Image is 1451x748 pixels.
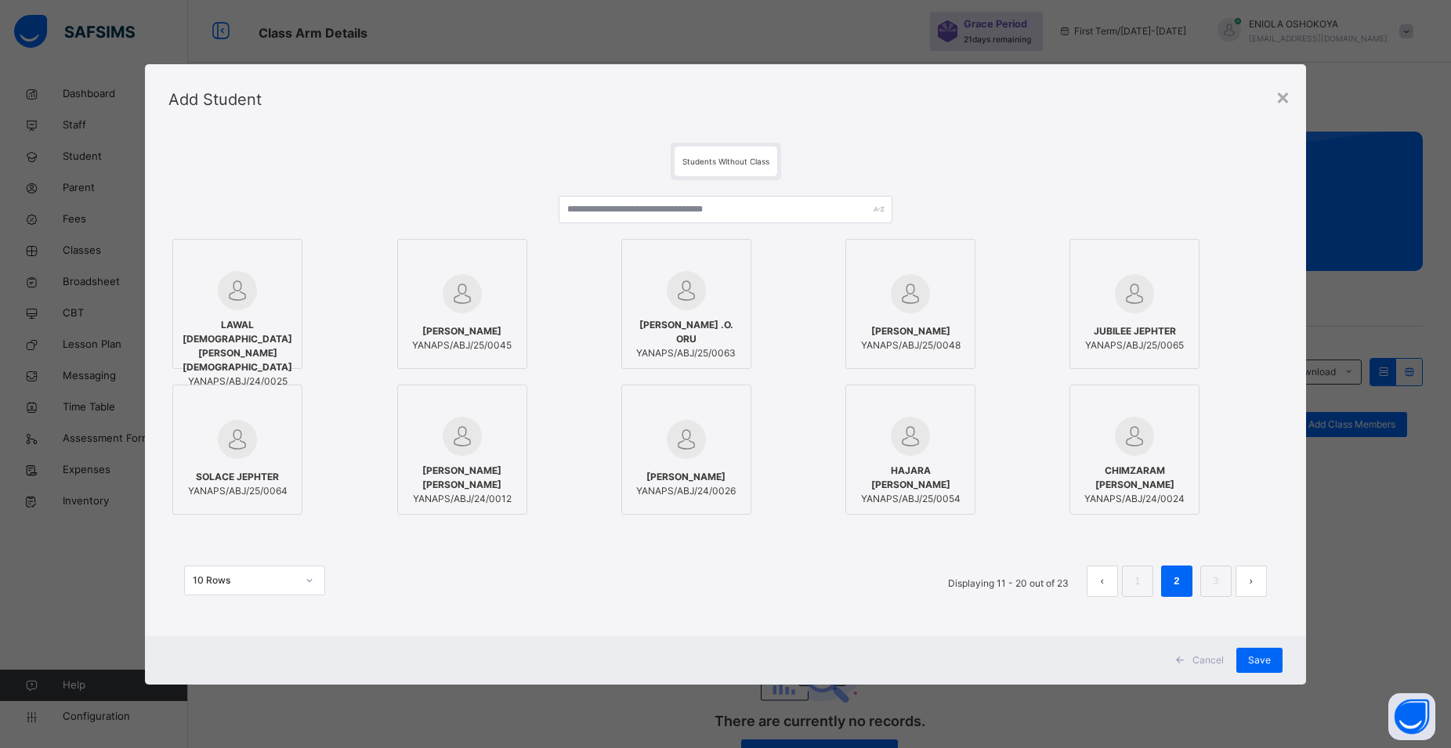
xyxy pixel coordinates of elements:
span: YANAPS/ABJ/25/0048 [861,338,961,352]
li: 1 [1122,566,1153,597]
img: default.svg [218,271,257,310]
button: Open asap [1388,693,1435,740]
a: 1 [1130,571,1145,591]
span: YANAPS/ABJ/24/0024 [1078,492,1191,506]
a: 3 [1208,571,1223,591]
span: JUBILEE JEPHTER [1085,324,1184,338]
img: default.svg [891,417,930,456]
img: default.svg [667,420,706,459]
span: HAJARA [PERSON_NAME] [854,464,967,492]
span: [PERSON_NAME] [412,324,512,338]
li: 2 [1161,566,1192,597]
li: 3 [1200,566,1232,597]
span: Add Student [168,90,262,109]
img: default.svg [443,417,482,456]
div: × [1276,80,1290,113]
span: CHIMZARAM [PERSON_NAME] [1078,464,1191,492]
img: default.svg [891,274,930,313]
img: default.svg [1115,274,1154,313]
span: [PERSON_NAME] [861,324,961,338]
img: default.svg [1115,417,1154,456]
span: Students Without Class [682,157,769,166]
span: Save [1248,653,1271,667]
div: 10 Rows [193,573,296,587]
img: default.svg [443,274,482,313]
span: YANAPS/ABJ/25/0065 [1085,338,1184,352]
span: YANAPS/ABJ/25/0045 [412,338,512,352]
span: YANAPS/ABJ/24/0012 [406,492,519,506]
img: default.svg [218,420,257,459]
span: YANAPS/ABJ/25/0063 [630,346,743,360]
img: default.svg [667,271,706,310]
span: YANAPS/ABJ/24/0026 [636,484,736,498]
li: 下一页 [1236,566,1267,597]
button: prev page [1087,566,1118,597]
span: [PERSON_NAME] .O. ORU [630,318,743,346]
span: YANAPS/ABJ/25/0064 [188,484,288,498]
a: 2 [1169,571,1184,591]
span: [PERSON_NAME] [636,470,736,484]
span: YANAPS/ABJ/24/0025 [181,374,294,388]
span: SOLACE JEPHTER [188,470,288,484]
li: Displaying 11 - 20 out of 23 [936,566,1080,597]
button: next page [1236,566,1267,597]
span: [PERSON_NAME] [PERSON_NAME] [406,464,519,492]
li: 上一页 [1087,566,1118,597]
span: YANAPS/ABJ/25/0054 [854,492,967,506]
span: LAWAL [DEMOGRAPHIC_DATA][PERSON_NAME][DEMOGRAPHIC_DATA] [181,318,294,374]
span: Cancel [1192,653,1224,667]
